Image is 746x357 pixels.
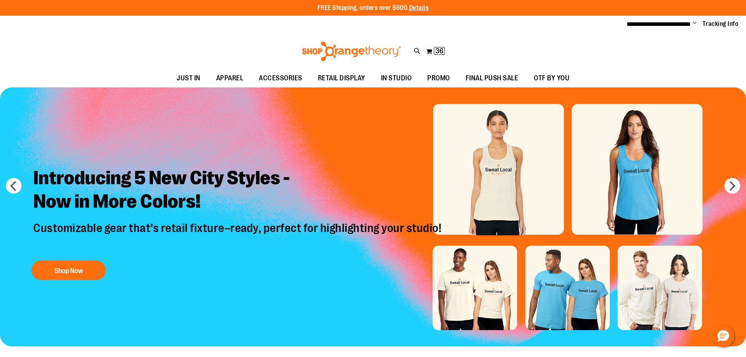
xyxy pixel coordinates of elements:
[534,69,569,87] span: OTF BY YOU
[27,221,449,252] p: Customizable gear that’s retail fixture–ready, perfect for highlighting your studio!
[27,160,449,221] h2: Introducing 5 New City Styles - Now in More Colors!
[381,69,412,87] span: IN STUDIO
[177,69,200,87] span: JUST IN
[31,260,106,280] button: Shop Now
[208,69,251,87] a: APPAREL
[27,160,449,284] a: Introducing 5 New City Styles -Now in More Colors! Customizable gear that’s retail fixture–ready,...
[458,69,526,87] a: FINAL PUSH SALE
[6,178,22,194] button: prev
[259,69,302,87] span: ACCESSORIES
[216,69,244,87] span: APPAREL
[712,325,734,347] button: Hello, have a question? Let’s chat.
[373,69,420,87] a: IN STUDIO
[435,47,443,55] span: 36
[318,69,365,87] span: RETAIL DISPLAY
[409,4,429,11] a: Details
[703,20,739,28] a: Tracking Info
[466,69,518,87] span: FINAL PUSH SALE
[724,178,740,194] button: next
[169,69,208,87] a: JUST IN
[693,20,697,28] button: Account menu
[310,69,373,87] a: RETAIL DISPLAY
[419,69,458,87] a: PROMO
[301,42,402,61] img: Shop Orangetheory
[318,4,429,13] p: FREE Shipping, orders over $600.
[427,69,450,87] span: PROMO
[251,69,310,87] a: ACCESSORIES
[526,69,577,87] a: OTF BY YOU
